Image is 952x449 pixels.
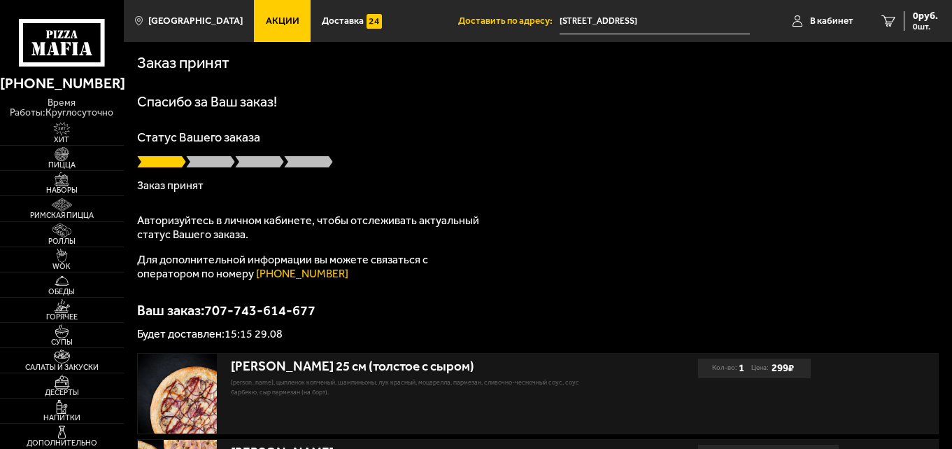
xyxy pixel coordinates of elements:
span: Доставить по адресу: [458,16,560,26]
a: [PHONE_NUMBER] [256,267,348,280]
p: Статус Вашего заказа [137,131,939,144]
p: Авторизуйтесь в личном кабинете, чтобы отслеживать актуальный статус Вашего заказа. [137,214,487,242]
img: 15daf4d41897b9f0e9f617042186c801.svg [367,14,381,29]
span: 0 шт. [913,22,938,31]
p: Для дополнительной информации вы можете связаться с оператором по номеру [137,253,487,281]
b: 299 ₽ [772,362,794,375]
span: Доставка [322,16,364,26]
h1: Заказ принят [137,55,229,71]
span: [GEOGRAPHIC_DATA] [148,16,243,26]
p: [PERSON_NAME], цыпленок копченый, шампиньоны, лук красный, моцарелла, пармезан, сливочно-чесночны... [231,378,606,397]
h1: Спасибо за Ваш заказ! [137,95,939,109]
span: 0 руб. [913,11,938,21]
p: Будет доставлен: 15:15 29.08 [137,329,939,340]
span: Акции [266,16,299,26]
div: [PERSON_NAME] 25 см (толстое с сыром) [231,359,606,375]
div: Кол-во: [712,359,744,378]
span: В кабинет [810,16,853,26]
span: Ленинградская область, Всеволожский район, Заневское городское поселение, Кудрово, Европейский пр... [560,8,750,34]
input: Ваш адрес доставки [560,8,750,34]
span: Цена: [751,359,769,378]
p: Заказ принят [137,180,939,191]
b: 1 [739,359,744,378]
p: Ваш заказ: 707-743-614-677 [137,303,939,317]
